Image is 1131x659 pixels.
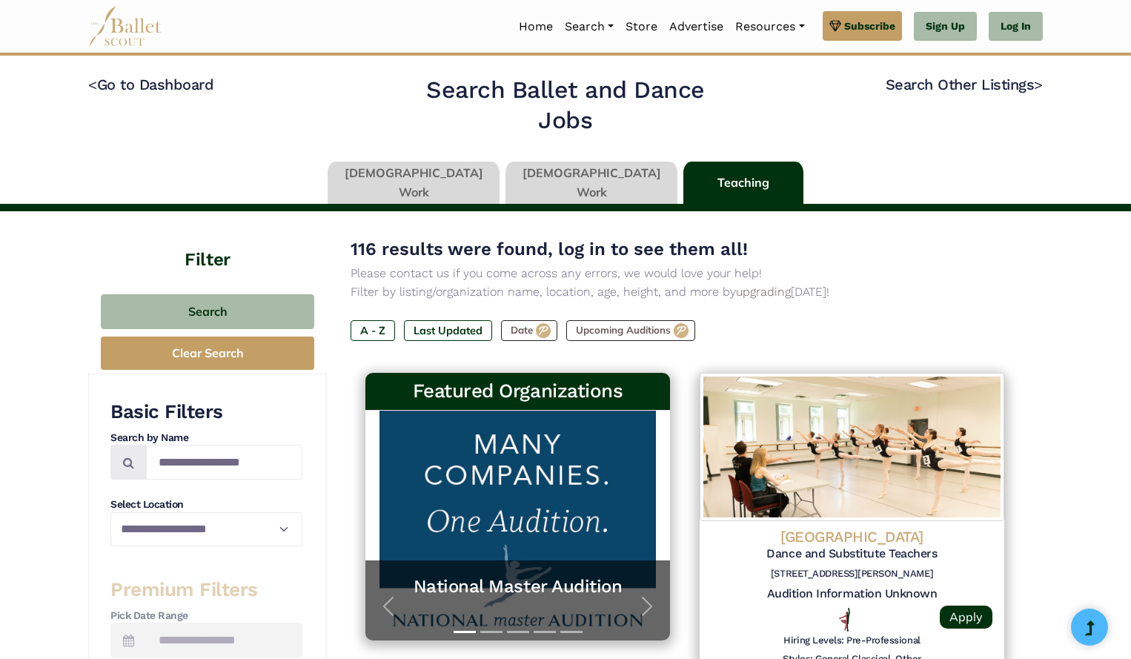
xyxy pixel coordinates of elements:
a: upgrading [736,285,791,299]
span: Subscribe [844,18,895,34]
a: Log In [989,12,1043,42]
img: gem.svg [829,18,841,34]
a: Home [513,11,559,42]
button: Slide 1 [454,623,476,640]
h3: Basic Filters [110,400,302,425]
li: Teaching [680,162,806,205]
a: National Master Audition [380,575,655,598]
a: Advertise [663,11,729,42]
h4: [GEOGRAPHIC_DATA] [712,527,992,546]
label: Date [501,320,557,341]
a: Store [620,11,663,42]
button: Slide 5 [560,623,583,640]
h2: Search Ballet and Dance Jobs [399,75,733,136]
a: Search Other Listings> [886,76,1043,93]
a: Search [559,11,620,42]
a: Resources [729,11,810,42]
h3: Featured Organizations [377,379,658,404]
li: [DEMOGRAPHIC_DATA] Work [325,162,503,205]
button: Search [101,294,314,329]
button: Clear Search [101,337,314,370]
h4: Search by Name [110,431,302,446]
p: Filter by listing/organization name, location, age, height, and more by [DATE]! [351,282,1019,302]
code: > [1034,75,1043,93]
p: Please contact us if you come across any errors, we would love your help! [351,264,1019,283]
h4: Pick Date Range [110,609,302,623]
a: Subscribe [823,11,902,41]
img: All [839,608,850,632]
h5: Dance and Substitute Teachers [712,546,992,562]
button: Slide 2 [480,623,503,640]
h4: Filter [88,211,327,272]
h3: Premium Filters [110,577,302,603]
label: Last Updated [404,320,492,341]
code: < [88,75,97,93]
h5: Audition Information Unknown [712,586,992,602]
label: Upcoming Auditions [566,320,695,341]
button: Slide 4 [534,623,556,640]
input: Search by names... [146,445,302,480]
a: Sign Up [914,12,977,42]
h6: [STREET_ADDRESS][PERSON_NAME] [712,568,992,580]
h4: Select Location [110,497,302,512]
h6: Hiring Levels: Pre-Professional [783,635,920,647]
button: Slide 3 [507,623,529,640]
li: [DEMOGRAPHIC_DATA] Work [503,162,680,205]
img: Logo [700,373,1004,521]
span: 116 results were found, log in to see them all! [351,239,748,259]
label: A - Z [351,320,395,341]
a: Apply [940,606,992,629]
a: <Go to Dashboard [88,76,213,93]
